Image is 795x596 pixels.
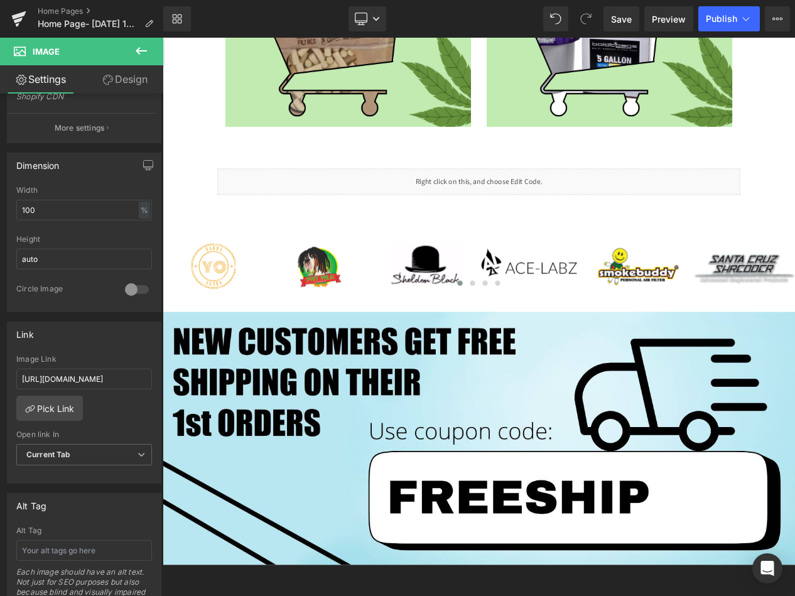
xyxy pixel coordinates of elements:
[55,122,105,134] p: More settings
[33,46,60,57] span: Image
[16,200,152,220] input: auto
[16,369,152,389] input: https://your-shop.myshopify.com
[26,450,71,459] b: Current Tab
[16,396,83,421] a: Pick Link
[698,6,760,31] button: Publish
[16,540,152,561] input: Your alt tags go here
[16,526,152,535] div: Alt Tag
[8,113,156,143] button: More settings
[644,6,693,31] a: Preview
[163,6,191,31] a: New Library
[16,494,46,511] div: Alt Tag
[16,322,34,340] div: Link
[16,186,152,195] div: Width
[16,249,152,269] input: auto
[84,65,166,94] a: Design
[706,14,737,24] span: Publish
[573,6,598,31] button: Redo
[752,553,782,583] div: Open Intercom Messenger
[611,13,632,26] span: Save
[38,19,139,29] span: Home Page- [DATE] 13:42:30
[38,6,163,16] a: Home Pages
[16,355,152,364] div: Image Link
[765,6,790,31] button: More
[652,13,686,26] span: Preview
[139,202,150,219] div: %
[16,153,60,171] div: Dimension
[543,6,568,31] button: Undo
[16,235,152,244] div: Height
[16,284,112,297] div: Circle Image
[16,430,152,439] div: Open link In
[16,82,152,110] div: Only support for UCare CDN and Shopify CDN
